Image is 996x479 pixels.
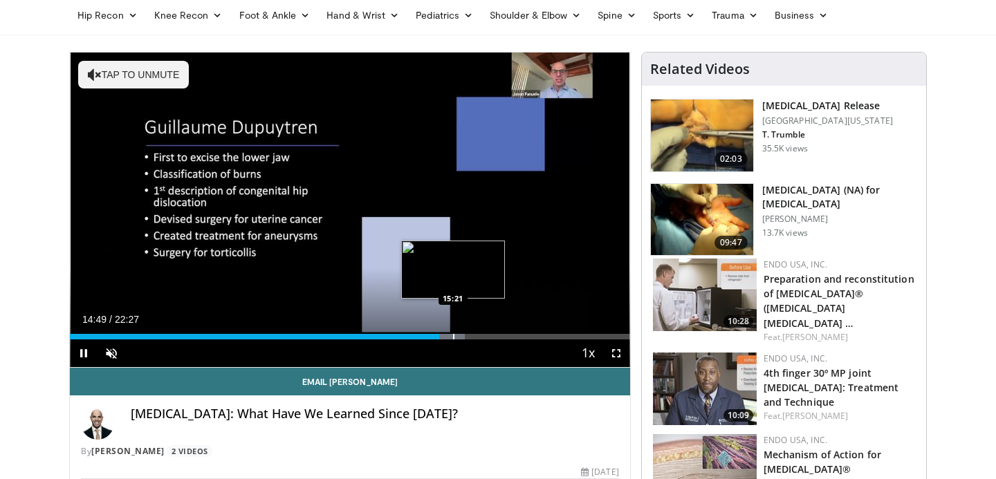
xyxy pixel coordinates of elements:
[81,406,114,440] img: Avatar
[723,315,753,328] span: 10:28
[581,466,618,478] div: [DATE]
[762,115,893,126] p: [GEOGRAPHIC_DATA][US_STATE]
[764,259,827,270] a: Endo USA, Inc.
[70,53,630,368] video-js: Video Player
[764,353,827,364] a: Endo USA, Inc.
[575,339,602,367] button: Playback Rate
[70,339,98,367] button: Pause
[762,183,918,211] h3: [MEDICAL_DATA] (NA) for [MEDICAL_DATA]
[764,366,899,408] a: 4th finger 30º MP joint [MEDICAL_DATA]: Treatment and Technique
[645,1,704,29] a: Sports
[764,331,915,344] div: Feat.
[764,410,915,422] div: Feat.
[782,410,848,422] a: [PERSON_NAME]
[714,236,748,250] span: 09:47
[78,61,189,88] button: Tap to unmute
[70,334,630,339] div: Progress Bar
[723,409,753,422] span: 10:09
[407,1,481,29] a: Pediatrics
[703,1,766,29] a: Trauma
[109,314,112,325] span: /
[602,339,630,367] button: Fullscreen
[82,314,107,325] span: 14:49
[653,353,757,425] img: 8065f212-d011-4f4d-b273-cea272d03683.150x105_q85_crop-smart_upscale.jpg
[762,99,893,113] h3: [MEDICAL_DATA] Release
[481,1,589,29] a: Shoulder & Elbow
[651,100,753,171] img: 38790_0000_3.png.150x105_q85_crop-smart_upscale.jpg
[653,259,757,331] a: 10:28
[81,445,619,458] div: By
[762,227,808,238] p: 13.7K views
[762,129,893,140] p: T. Trumble
[651,184,753,256] img: atik_3.png.150x105_q85_crop-smart_upscale.jpg
[69,1,146,29] a: Hip Recon
[115,314,139,325] span: 22:27
[782,331,848,343] a: [PERSON_NAME]
[714,152,748,166] span: 02:03
[650,61,750,77] h4: Related Videos
[91,445,165,457] a: [PERSON_NAME]
[650,183,918,256] a: 09:47 [MEDICAL_DATA] (NA) for [MEDICAL_DATA] [PERSON_NAME] 13.7K views
[589,1,644,29] a: Spine
[70,368,630,395] a: Email [PERSON_NAME]
[764,272,914,329] a: Preparation and reconstitution of [MEDICAL_DATA]® ([MEDICAL_DATA] [MEDICAL_DATA] …
[98,339,125,367] button: Unmute
[650,99,918,172] a: 02:03 [MEDICAL_DATA] Release [GEOGRAPHIC_DATA][US_STATE] T. Trumble 35.5K views
[653,353,757,425] a: 10:09
[231,1,319,29] a: Foot & Ankle
[401,241,505,299] img: image.jpeg
[146,1,231,29] a: Knee Recon
[764,434,827,446] a: Endo USA, Inc.
[167,445,212,457] a: 2 Videos
[762,143,808,154] p: 35.5K views
[318,1,407,29] a: Hand & Wrist
[762,214,918,225] p: [PERSON_NAME]
[653,259,757,331] img: ab89541e-13d0-49f0-812b-38e61ef681fd.150x105_q85_crop-smart_upscale.jpg
[131,406,619,422] h4: [MEDICAL_DATA]: What Have We Learned Since [DATE]?
[766,1,837,29] a: Business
